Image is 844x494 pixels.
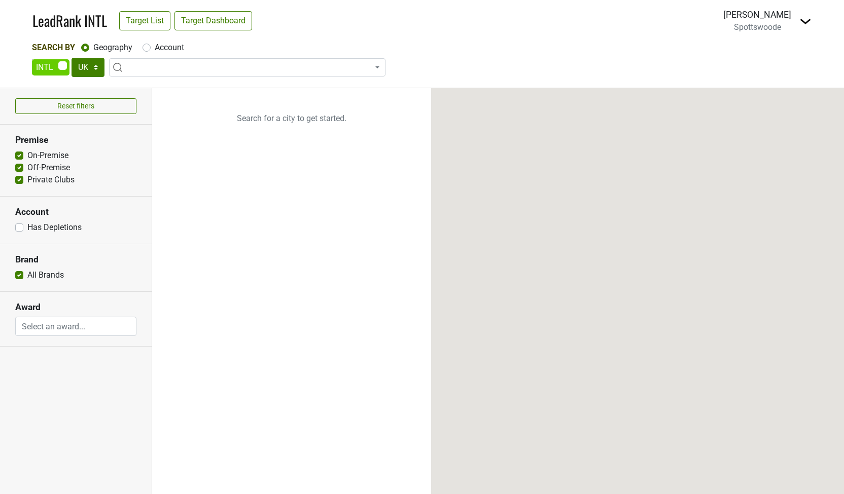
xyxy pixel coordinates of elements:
div: [PERSON_NAME] [723,8,791,21]
a: LeadRank INTL [32,10,107,31]
span: Search By [32,43,75,52]
a: Target Dashboard [174,11,252,30]
h3: Brand [15,254,136,265]
a: Target List [119,11,170,30]
label: All Brands [27,269,64,281]
h3: Premise [15,135,136,145]
h3: Award [15,302,136,313]
label: Private Clubs [27,174,75,186]
label: Off-Premise [27,162,70,174]
p: Search for a city to get started. [152,88,431,149]
label: Geography [93,42,132,54]
label: On-Premise [27,149,68,162]
input: Select an award... [16,317,136,336]
img: Dropdown Menu [799,15,812,27]
label: Has Depletions [27,221,82,234]
label: Account [155,42,184,54]
span: Spottswoode [734,22,781,32]
button: Reset filters [15,98,136,114]
h3: Account [15,207,136,217]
